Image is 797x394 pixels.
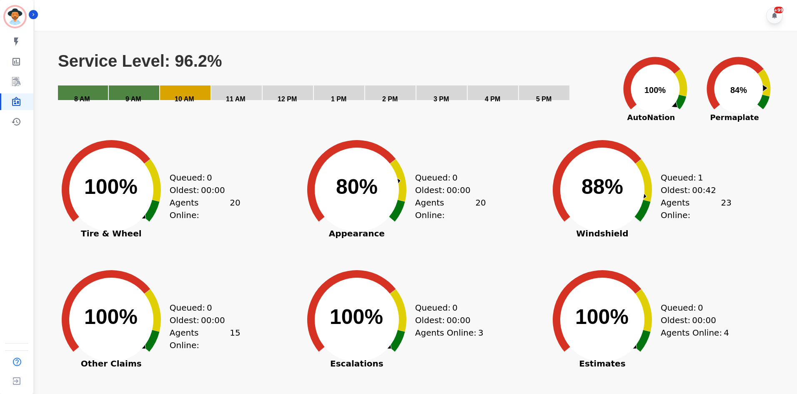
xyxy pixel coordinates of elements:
div: Queued: [170,171,232,184]
span: 3 [478,326,484,339]
span: 00:00 [692,314,716,326]
span: 0 [207,171,212,184]
span: 00:42 [692,184,716,196]
span: 4 [724,326,729,339]
text: 5 PM [536,95,551,103]
span: Permaplate [697,112,772,123]
div: Oldest: [170,314,232,326]
text: 100% [644,85,666,95]
text: 100% [575,305,629,329]
svg: Service Level: 96.2% [57,51,612,114]
text: 100% [84,175,138,198]
div: Oldest: [415,184,478,196]
text: 8 AM [74,95,90,103]
div: Agents Online: [170,196,241,221]
text: 2 PM [382,95,398,103]
img: Bordered avatar [5,7,25,27]
text: Service Level: 96.2% [58,52,222,70]
text: 80% [336,175,378,198]
div: Oldest: [661,314,723,326]
text: 11 AM [226,95,246,103]
span: 0 [698,301,703,314]
span: 0 [207,301,212,314]
span: 20 [230,196,240,221]
div: Agents Online: [415,326,486,339]
span: Windshield [540,229,665,238]
div: Queued: [415,171,478,184]
text: 10 AM [175,95,194,103]
text: 88% [581,175,623,198]
div: Agents Online: [661,196,732,221]
span: 00:00 [201,314,225,326]
span: Tire & Wheel [49,229,174,238]
text: 100% [330,305,383,329]
span: 15 [230,326,240,351]
div: Agents Online: [661,326,732,339]
span: 0 [452,171,458,184]
span: Other Claims [49,359,174,368]
text: 84% [730,85,747,95]
span: 0 [452,301,458,314]
span: 00:00 [446,184,471,196]
span: 1 [698,171,703,184]
span: Escalations [294,359,419,368]
text: 12 PM [278,95,297,103]
text: 100% [84,305,138,329]
div: Queued: [661,171,723,184]
text: 4 PM [485,95,500,103]
div: Oldest: [415,314,478,326]
div: Queued: [661,301,723,314]
span: Appearance [294,229,419,238]
div: Agents Online: [415,196,486,221]
div: Queued: [415,301,478,314]
span: 00:00 [446,314,471,326]
text: 9 AM [125,95,141,103]
span: Estimates [540,359,665,368]
text: 1 PM [331,95,346,103]
div: Queued: [170,301,232,314]
div: Agents Online: [170,326,241,351]
span: 20 [475,196,486,221]
div: Oldest: [170,184,232,196]
span: AutoNation [614,112,689,123]
div: +99 [774,7,783,13]
span: 23 [721,196,731,221]
div: Oldest: [661,184,723,196]
text: 3 PM [434,95,449,103]
span: 00:00 [201,184,225,196]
